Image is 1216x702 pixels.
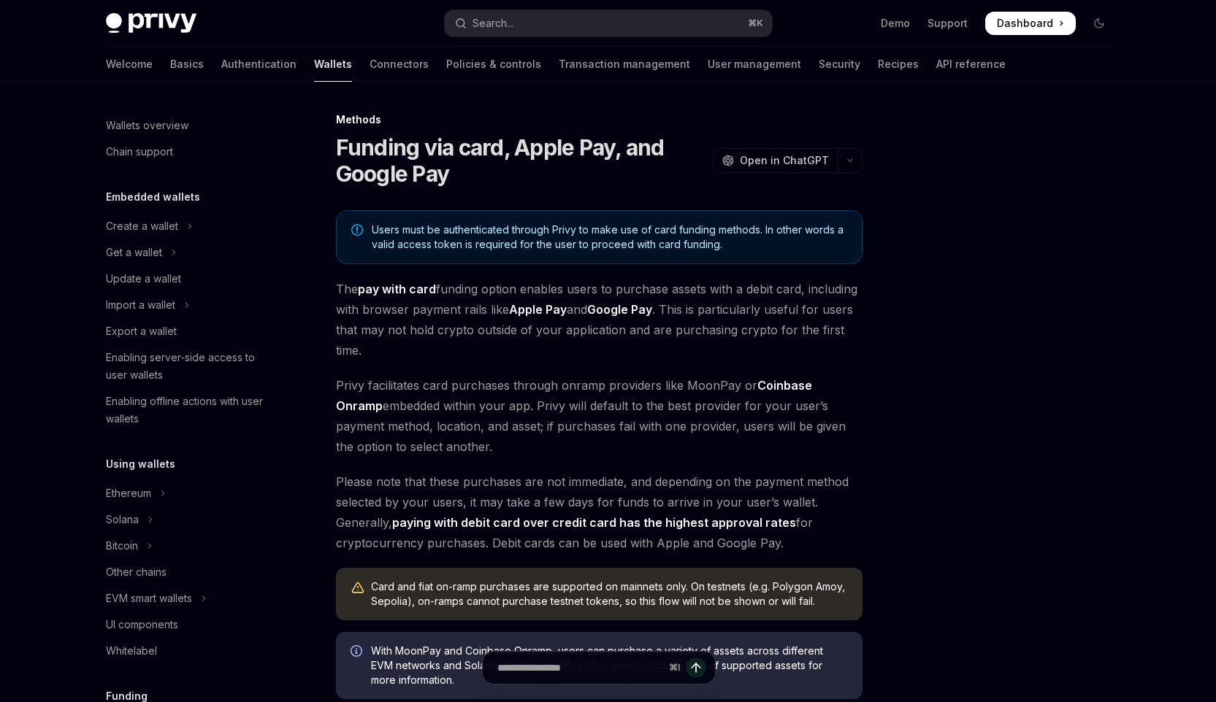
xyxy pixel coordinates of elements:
[106,485,151,502] div: Ethereum
[106,537,138,555] div: Bitcoin
[985,12,1076,35] a: Dashboard
[336,134,707,187] h1: Funding via card, Apple Pay, and Google Pay
[997,16,1053,31] span: Dashboard
[686,657,706,678] button: Send message
[106,270,181,288] div: Update a wallet
[106,323,177,340] div: Export a wallet
[94,533,281,559] button: Toggle Bitcoin section
[446,47,541,82] a: Policies & controls
[106,616,178,633] div: UI components
[94,638,281,664] a: Whitelabel
[94,506,281,533] button: Toggle Solana section
[372,223,847,252] span: Users must be authenticated through Privy to make use of card funding methods. In other words a v...
[94,585,281,612] button: Toggle EVM smart wallets section
[336,471,863,553] span: Please note that these purchases are not immediate, and depending on the payment method selected ...
[94,213,281,239] button: Toggle Create a wallet section
[473,15,513,32] div: Search...
[106,455,175,473] h5: Using wallets
[559,47,690,82] a: Transaction management
[1087,12,1111,35] button: Toggle dark mode
[351,581,365,595] svg: Warning
[106,563,167,581] div: Other chains
[708,47,801,82] a: User management
[106,117,188,134] div: Wallets overview
[106,244,162,261] div: Get a wallet
[358,282,436,296] strong: pay with card
[445,10,772,36] button: Open search
[748,18,763,29] span: ⌘ K
[928,16,968,31] a: Support
[371,644,848,687] span: With MoonPay and Coinbase Onramp, users can purchase a variety of assets across different EVM net...
[878,47,919,82] a: Recipes
[351,645,365,660] svg: Info
[336,375,863,457] span: Privy facilitates card purchases through onramp providers like MoonPay or embedded within your ap...
[370,47,429,82] a: Connectors
[106,47,153,82] a: Welcome
[94,344,281,388] a: Enabling server-side access to user wallets
[351,224,363,236] svg: Note
[94,292,281,318] button: Toggle Import a wallet section
[713,148,838,173] button: Open in ChatGPT
[740,153,829,168] span: Open in ChatGPT
[336,279,863,360] span: The funding option enables users to purchase assets with a debit card, including with browser pay...
[106,642,157,660] div: Whitelabel
[94,266,281,292] a: Update a wallet
[587,302,652,317] strong: Google Pay
[94,480,281,506] button: Toggle Ethereum section
[106,511,139,528] div: Solana
[392,515,796,530] strong: paying with debit card over credit card has the highest approval rates
[936,47,1006,82] a: API reference
[94,239,281,266] button: Toggle Get a wallet section
[106,349,272,384] div: Enabling server-side access to user wallets
[314,47,352,82] a: Wallets
[819,47,860,82] a: Security
[170,47,204,82] a: Basics
[94,318,281,344] a: Export a wallet
[94,112,281,139] a: Wallets overview
[106,217,178,235] div: Create a wallet
[509,302,567,317] strong: Apple Pay
[336,112,863,127] div: Methods
[881,16,910,31] a: Demo
[106,188,200,206] h5: Embedded wallets
[94,612,281,638] a: UI components
[94,139,281,165] a: Chain support
[106,13,196,34] img: dark logo
[106,590,192,607] div: EVM smart wallets
[371,579,848,609] div: Card and fiat on-ramp purchases are supported on mainnets only. On testnets (e.g. Polygon Amoy, S...
[497,652,663,684] input: Ask a question...
[221,47,297,82] a: Authentication
[106,296,175,314] div: Import a wallet
[106,393,272,428] div: Enabling offline actions with user wallets
[106,143,173,161] div: Chain support
[94,559,281,585] a: Other chains
[94,388,281,432] a: Enabling offline actions with user wallets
